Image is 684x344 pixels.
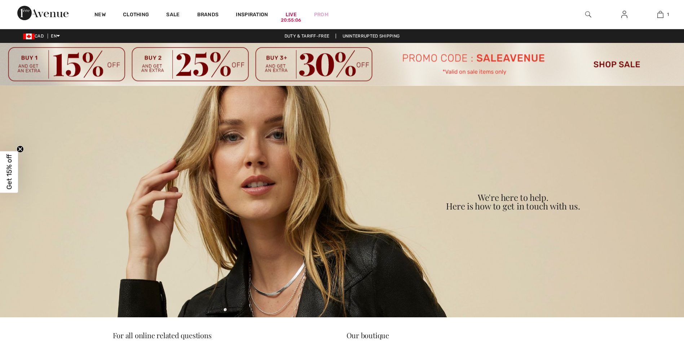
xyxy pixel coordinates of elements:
[17,146,24,153] button: Close teaser
[123,12,149,19] a: Clothing
[286,11,297,18] a: Live20:55:06
[113,332,338,339] div: For all online related questions
[197,12,219,19] a: Brands
[51,34,60,39] span: EN
[17,6,69,20] img: 1ère Avenue
[5,154,13,190] span: Get 15% off
[615,10,633,19] a: Sign In
[643,10,678,19] a: 1
[621,10,627,19] img: My Info
[23,34,35,39] img: Canadian Dollar
[667,11,669,18] span: 1
[314,11,328,18] a: Prom
[347,332,572,339] div: Our boutique
[166,12,180,19] a: Sale
[23,34,47,39] span: CAD
[657,10,663,19] img: My Bag
[236,12,268,19] span: Inspiration
[281,17,301,24] div: 20:55:06
[94,12,106,19] a: New
[585,10,591,19] img: search the website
